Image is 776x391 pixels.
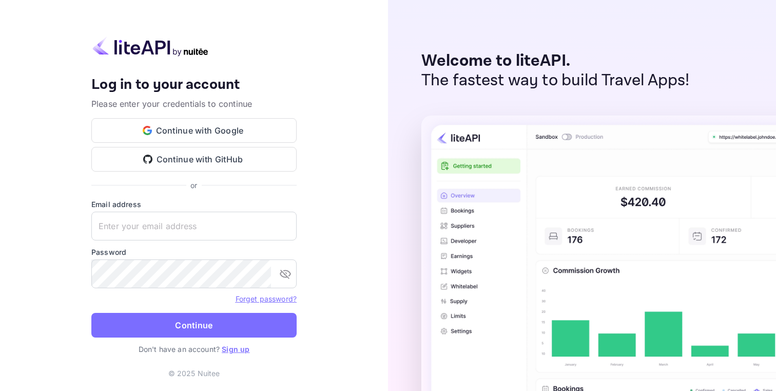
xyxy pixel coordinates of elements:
[275,264,296,284] button: toggle password visibility
[91,98,297,110] p: Please enter your credentials to continue
[236,293,297,304] a: Forget password?
[91,76,297,94] h4: Log in to your account
[91,344,297,355] p: Don't have an account?
[421,51,690,71] p: Welcome to liteAPI.
[91,247,297,257] label: Password
[91,313,297,338] button: Continue
[91,199,297,210] label: Email address
[236,294,297,303] a: Forget password?
[168,368,220,379] p: © 2025 Nuitee
[91,36,209,57] img: liteapi
[91,118,297,143] button: Continue with Google
[91,147,297,172] button: Continue with GitHub
[222,345,249,353] a: Sign up
[190,180,197,191] p: or
[91,212,297,240] input: Enter your email address
[421,71,690,90] p: The fastest way to build Travel Apps!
